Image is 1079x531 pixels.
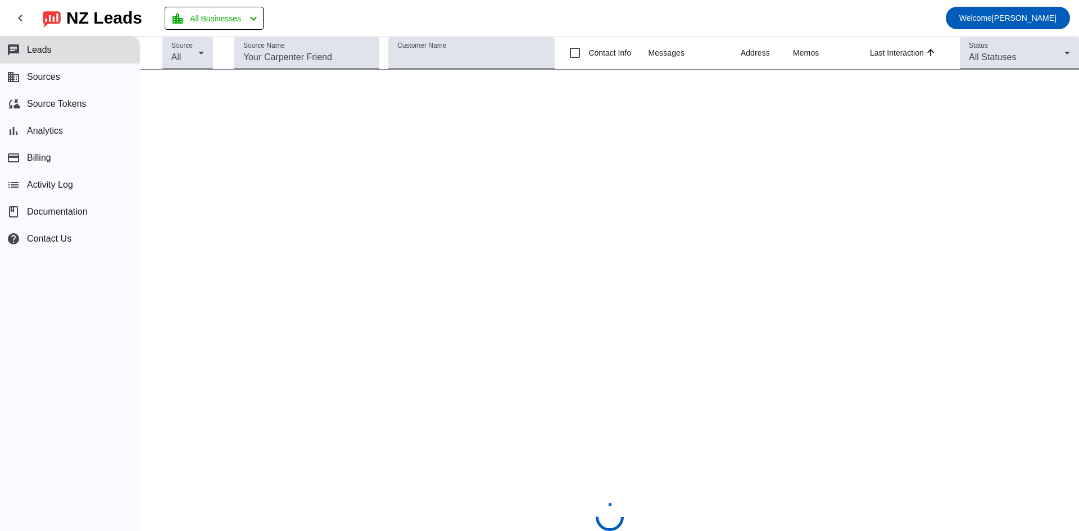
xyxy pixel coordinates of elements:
[243,42,284,49] mat-label: Source Name
[66,10,142,26] div: NZ Leads
[171,12,184,25] mat-icon: location_city
[27,72,60,82] span: Sources
[959,10,1057,26] span: [PERSON_NAME]
[7,205,20,219] span: book
[247,12,260,25] mat-icon: chevron_left
[171,42,193,49] mat-label: Source
[7,124,20,138] mat-icon: bar_chart
[969,52,1016,62] span: All Statuses
[243,51,370,64] input: Your Carpenter Friend
[397,42,446,49] mat-label: Customer Name
[946,7,1070,29] button: Welcome[PERSON_NAME]
[27,99,87,109] span: Source Tokens
[27,153,51,163] span: Billing
[27,207,88,217] span: Documentation
[171,52,182,62] span: All
[13,11,27,25] mat-icon: chevron_left
[7,178,20,192] mat-icon: list
[27,180,73,190] span: Activity Log
[969,42,988,49] mat-label: Status
[648,37,740,70] th: Messages
[586,47,631,58] label: Contact Info
[27,234,71,244] span: Contact Us
[959,13,992,22] span: Welcome
[43,8,61,28] img: logo
[7,97,20,111] mat-icon: cloud_sync
[7,151,20,165] mat-icon: payment
[27,45,52,55] span: Leads
[7,43,20,57] mat-icon: chat
[741,37,793,70] th: Address
[870,47,924,58] div: Last Interaction
[7,232,20,246] mat-icon: help
[793,37,870,70] th: Memos
[190,11,241,26] span: All Businesses
[27,126,63,136] span: Analytics
[7,70,20,84] mat-icon: business
[165,7,264,30] button: All Businesses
